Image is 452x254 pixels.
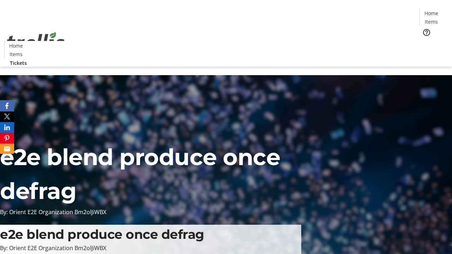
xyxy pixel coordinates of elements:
a: Tickets [420,41,448,48]
button: Help [420,25,434,40]
span: Items [10,50,23,58]
span: Tickets [10,59,27,67]
span: Tickets [425,41,442,48]
span: Items [425,18,438,25]
img: Orient E2E Organization Bm2olJiWBX's Logo [4,24,67,60]
a: Tickets [4,59,32,67]
a: Items [5,50,27,58]
span: Home [424,10,438,17]
span: Home [9,42,23,49]
a: Home [420,10,442,17]
a: Items [420,18,442,25]
a: Home [5,42,27,49]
